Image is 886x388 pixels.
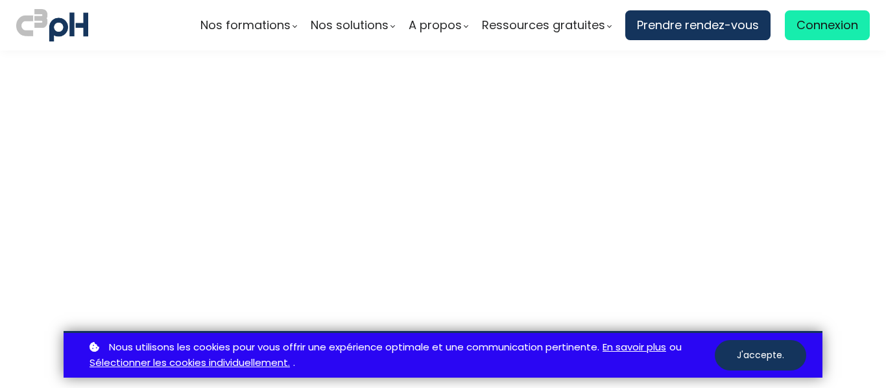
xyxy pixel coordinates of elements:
[785,10,870,40] a: Connexion
[16,6,88,44] img: logo C3PH
[482,16,605,35] span: Ressources gratuites
[90,355,290,371] a: Sélectionner les cookies individuellement.
[200,16,291,35] span: Nos formations
[603,339,666,356] a: En savoir plus
[109,339,599,356] span: Nous utilisons les cookies pour vous offrir une expérience optimale et une communication pertinente.
[86,339,715,372] p: ou .
[311,16,389,35] span: Nos solutions
[637,16,759,35] span: Prendre rendez-vous
[715,340,806,371] button: J'accepte.
[409,16,462,35] span: A propos
[625,10,771,40] a: Prendre rendez-vous
[796,16,858,35] span: Connexion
